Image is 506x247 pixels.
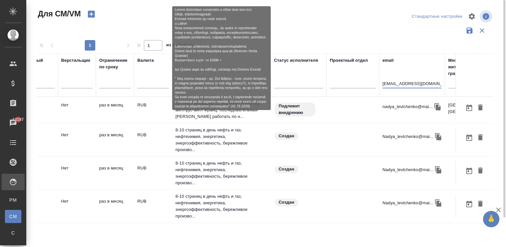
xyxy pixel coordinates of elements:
[382,167,433,173] p: Nadya_levtchenko@mai...
[134,162,172,185] td: RUB
[175,127,267,153] p: 8-10 страниц в день нефть и газ, нефтехимия, энергетика, энергоэффективность, бережливое произво...
[175,193,267,219] p: 8-10 страниц в день нефть и газ, нефтехимия, энергетика, энергоэффективность, бережливое произво...
[433,165,443,175] button: Скопировать
[134,128,172,151] td: RUB
[36,9,81,19] span: Для СМ/VM
[58,195,96,218] td: Нет
[96,195,134,218] td: раз в месяц
[20,128,58,151] td: Нет
[96,162,134,185] td: раз в месяц
[279,103,311,116] p: Подлежит внедрению
[5,193,21,207] a: PM
[134,99,172,122] td: RUB
[58,128,96,151] td: Нет
[464,132,475,144] button: Открыть календарь загрузки
[475,165,486,177] button: Удалить
[475,102,486,114] button: Удалить
[58,99,96,122] td: Нет
[279,133,294,139] p: Создан
[8,230,18,236] span: С
[279,166,294,172] p: Создан
[5,226,21,239] a: С
[382,133,433,140] p: Nadya_levtchenko@mai...
[166,41,194,51] span: из 1 страниц
[464,198,475,210] button: Открыть календарь загрузки
[486,212,497,226] span: 🙏
[483,211,499,227] button: 🙏
[463,24,476,37] button: Сохранить фильтры
[8,197,18,203] span: PM
[433,198,443,208] button: Скопировать
[5,210,21,223] a: CM
[134,195,172,218] td: RUB
[433,102,443,112] button: Скопировать
[475,198,486,210] button: Удалить
[58,162,96,185] td: Нет
[382,103,433,110] p: nadya_levtchenko@mai...
[464,102,475,114] button: Открыть календарь загрузки
[448,57,501,77] div: Место жительства(Город), гражданство
[445,99,504,122] td: [GEOGRAPHIC_DATA], [GEOGRAPHIC_DATA]
[8,213,18,220] span: CM
[9,116,28,123] span: 13197
[175,57,209,64] div: Специализация
[433,132,443,142] button: Скопировать
[137,57,154,64] div: Валюта
[20,99,58,122] td: Нет
[96,99,134,122] td: раз в месяц
[279,199,294,206] p: Создан
[274,57,318,64] div: Статус исполнителя
[83,9,99,20] button: Создать
[410,11,464,22] div: split button
[464,165,475,177] button: Открыть календарь загрузки
[2,115,25,131] a: 13197
[382,200,433,206] p: Nadya_levtchenko@mai...
[99,57,131,70] div: Ограничение по сроку
[61,57,90,64] div: Верстальщик
[175,160,267,186] p: 8-10 страниц в день нефть и газ, нефтехимия, энергетика, энергоэффективность, бережливое произво...
[20,162,58,185] td: Нет
[464,9,480,24] span: Настроить таблицу
[330,57,368,64] div: Проектный отдел
[20,195,58,218] td: Нет
[480,10,494,23] span: Посмотреть информацию
[96,128,134,151] td: раз в месяц
[476,24,488,37] button: Сбросить фильтры
[382,57,394,64] div: email
[475,132,486,144] button: Удалить
[175,100,267,120] p: Устный переводчик синхронный и послед англ-рус-англ Франц. последовательный [PERSON_NAME] работат...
